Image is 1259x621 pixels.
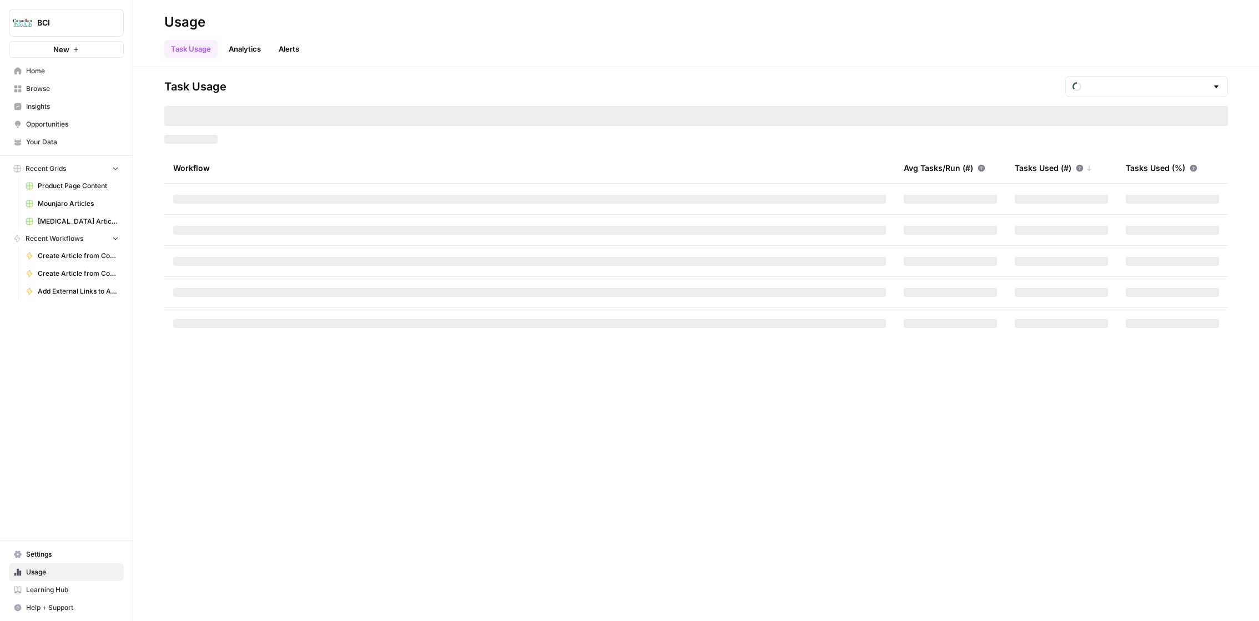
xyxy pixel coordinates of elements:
span: Opportunities [26,119,119,129]
div: Avg Tasks/Run (#) [904,153,985,183]
img: BCI Logo [13,13,33,33]
span: Learning Hub [26,585,119,595]
div: Workflow [173,153,886,183]
span: Settings [26,549,119,559]
div: Usage [164,13,205,31]
span: Recent Workflows [26,234,83,244]
a: Usage [9,563,124,581]
span: Task Usage [164,79,226,94]
span: Your Data [26,137,119,147]
div: Tasks Used (#) [1015,153,1092,183]
a: Opportunities [9,115,124,133]
a: Settings [9,546,124,563]
span: Browse [26,84,119,94]
a: Add External Links to Article [21,282,124,300]
span: BCI [37,17,104,28]
a: Analytics [222,40,268,58]
span: New [53,44,69,55]
span: Recent Grids [26,164,66,174]
span: Create Article from Content Brief - [MEDICAL_DATA] [38,269,119,279]
a: Create Article from Content Brief - [PERSON_NAME] [21,247,124,265]
button: Recent Grids [9,160,124,177]
span: Insights [26,102,119,112]
span: Product Page Content [38,181,119,191]
span: Mounjaro Articles [38,199,119,209]
a: Mounjaro Articles [21,195,124,213]
div: Tasks Used (%) [1126,153,1197,183]
span: Help + Support [26,603,119,613]
a: Home [9,62,124,80]
a: Task Usage [164,40,218,58]
a: Alerts [272,40,306,58]
span: Create Article from Content Brief - [PERSON_NAME] [38,251,119,261]
span: [MEDICAL_DATA] Articles [38,216,119,226]
a: Product Page Content [21,177,124,195]
span: Add External Links to Article [38,286,119,296]
span: Usage [26,567,119,577]
button: New [9,41,124,58]
a: Learning Hub [9,581,124,599]
a: [MEDICAL_DATA] Articles [21,213,124,230]
button: Recent Workflows [9,230,124,247]
span: Home [26,66,119,76]
button: Help + Support [9,599,124,617]
a: Browse [9,80,124,98]
a: Insights [9,98,124,115]
a: Your Data [9,133,124,151]
a: Create Article from Content Brief - [MEDICAL_DATA] [21,265,124,282]
button: Workspace: BCI [9,9,124,37]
